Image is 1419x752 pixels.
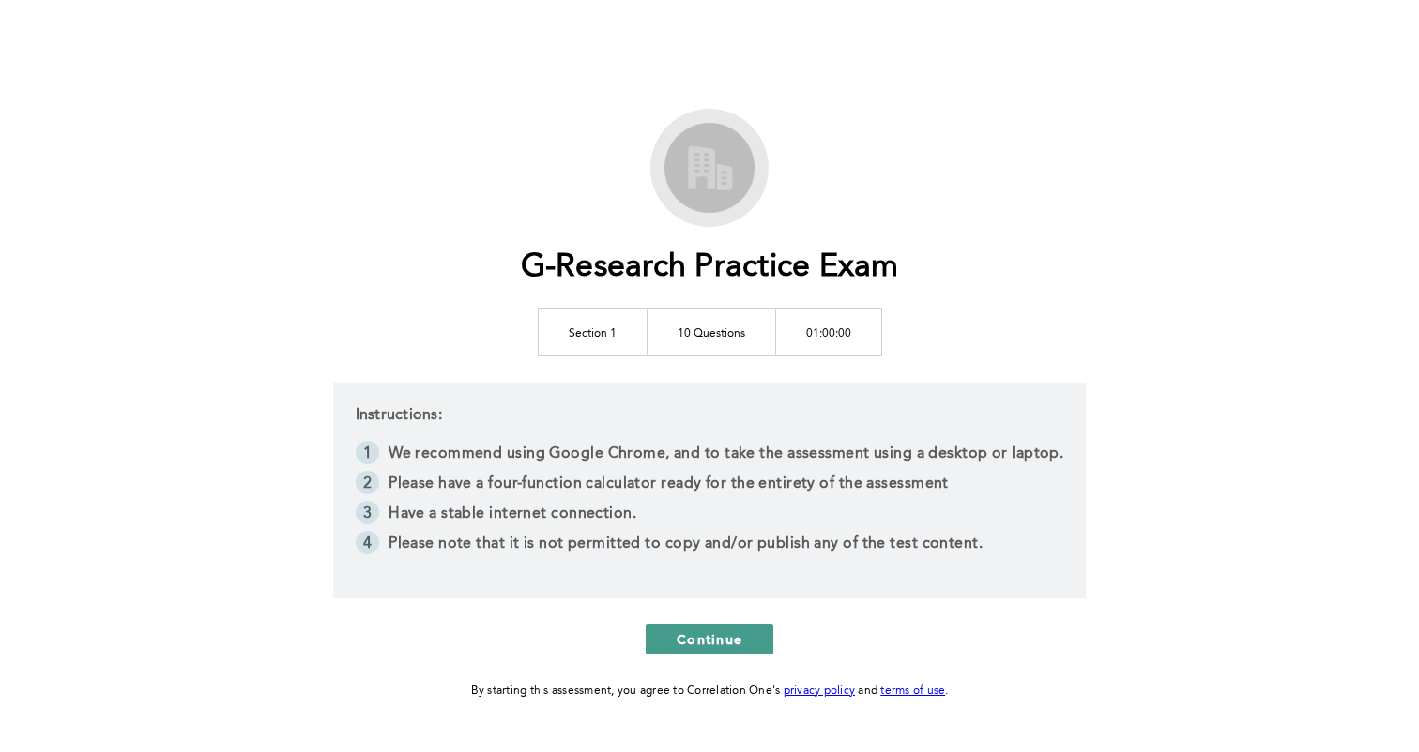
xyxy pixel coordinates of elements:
td: 10 Questions [647,308,775,355]
h1: G-Research Practice Exam [521,248,899,287]
a: terms of use [880,685,945,697]
button: Continue [646,624,773,654]
li: We recommend using Google Chrome, and to take the assessment using a desktop or laptop. [356,441,1064,471]
li: Please note that it is not permitted to copy and/or publish any of the test content. [356,531,1064,561]
div: Instructions: [333,383,1087,598]
li: Have a stable internet connection. [356,501,1064,531]
td: Section 1 [538,308,647,355]
a: privacy policy [784,685,856,697]
div: By starting this assessment, you agree to Correlation One's and . [471,681,949,701]
span: Continue [677,630,742,648]
img: G-Research [658,116,761,219]
li: Please have a four-function calculator ready for the entirety of the assessment [356,471,1064,501]
td: 01:00:00 [775,308,881,355]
